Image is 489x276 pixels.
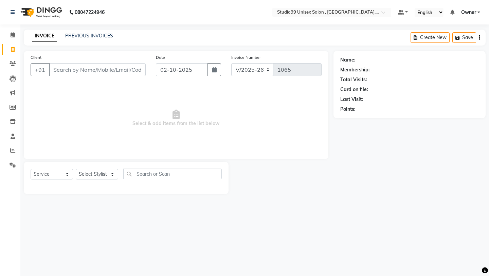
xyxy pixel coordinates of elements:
a: PREVIOUS INVOICES [65,33,113,39]
input: Search by Name/Mobile/Email/Code [49,63,146,76]
div: Last Visit: [340,96,363,103]
label: Client [31,54,41,61]
div: Card on file: [340,86,368,93]
div: Membership: [340,66,370,73]
button: +91 [31,63,50,76]
div: Points: [340,106,356,113]
label: Invoice Number [231,54,261,61]
button: Create New [411,32,450,43]
a: INVOICE [32,30,57,42]
label: Date [156,54,165,61]
span: Owner [461,9,476,16]
span: Select & add items from the list below [31,84,322,152]
img: logo [17,3,64,22]
button: Save [452,32,476,43]
div: Name: [340,56,356,64]
b: 08047224946 [75,3,105,22]
input: Search or Scan [123,169,222,179]
div: Total Visits: [340,76,367,83]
